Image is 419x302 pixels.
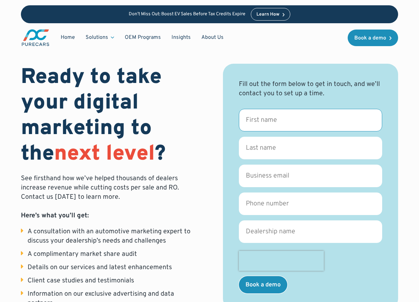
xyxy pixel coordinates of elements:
[55,31,80,44] a: Home
[86,34,108,41] div: Solutions
[239,165,382,187] input: Business email
[21,29,50,47] a: main
[54,141,155,168] span: next level
[21,65,196,167] h1: Ready to take your digital marketing to the ?
[239,276,287,293] input: Book a demo
[256,12,279,17] div: Learn How
[239,80,382,98] div: Fill out the form below to get in touch, and we’ll contact you to set up a time.
[239,192,382,215] input: Phone number
[28,250,137,259] div: A complimentary market share audit
[166,31,196,44] a: Insights
[21,174,196,220] p: See firsthand how we’ve helped thousands of dealers increase revenue while cutting costs per sale...
[196,31,229,44] a: About Us
[239,251,324,271] iframe: reCAPTCHA
[80,31,119,44] div: Solutions
[28,263,172,272] div: Details on our services and latest enhancements
[239,109,382,131] input: First name
[119,31,166,44] a: OEM Programs
[348,30,398,46] a: Book a demo
[21,29,50,47] img: purecars logo
[129,12,245,17] p: Don’t Miss Out: Boost EV Sales Before Tax Credits Expire
[239,220,382,243] input: Dealership name
[251,8,290,21] a: Learn How
[239,137,382,159] input: Last name
[28,276,134,285] div: Client case studies and testimonials
[28,227,196,246] div: A consultation with an automotive marketing expert to discuss your dealership’s needs and challenges
[354,36,386,41] div: Book a demo
[21,211,89,220] strong: Here’s what you’ll get:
